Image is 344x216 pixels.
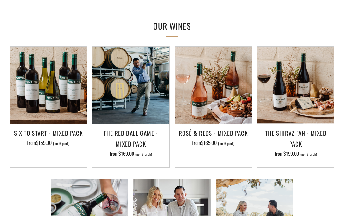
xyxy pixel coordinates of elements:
span: (per 6 pack) [218,142,234,145]
span: $169.00 [118,150,134,157]
h3: Six To Start - Mixed Pack [13,127,84,138]
span: (per 6 pack) [53,142,69,145]
h2: Our Wines [67,19,277,33]
a: Six To Start - Mixed Pack from$159.00 (per 6 pack) [10,127,87,159]
a: The Red Ball Game - Mixed Pack from$169.00 (per 6 pack) [92,127,169,159]
span: from [110,150,152,157]
h3: Rosé & Reds - Mixed Pack [178,127,249,138]
span: from [27,139,69,147]
span: from [275,150,317,157]
span: $165.00 [201,139,217,147]
span: $159.00 [36,139,52,147]
h3: The Shiraz Fan - Mixed Pack [260,127,331,149]
span: $199.00 [283,150,299,157]
span: (per 6 pack) [300,153,317,156]
span: from [192,139,234,147]
h3: The Red Ball Game - Mixed Pack [96,127,166,149]
span: (per 6 pack) [135,153,152,156]
a: The Shiraz Fan - Mixed Pack from$199.00 (per 6 pack) [257,127,334,159]
a: Rosé & Reds - Mixed Pack from$165.00 (per 6 pack) [175,127,252,159]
